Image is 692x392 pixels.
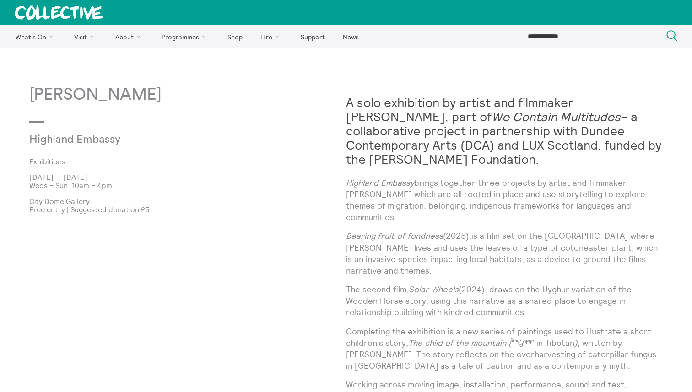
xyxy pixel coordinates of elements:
[154,25,218,48] a: Programmes
[66,25,106,48] a: Visit
[7,25,65,48] a: What's On
[346,95,661,167] strong: A solo exhibition by artist and filmmaker [PERSON_NAME], part of – a collaborative project in par...
[292,25,333,48] a: Support
[29,181,346,189] p: Weds – Sun, 10am – 4pm
[29,205,346,214] p: Free entry | Suggested donation £5
[492,109,621,124] em: We Contain Multitudes
[469,231,471,241] em: ,
[335,25,367,48] a: News
[29,134,240,146] p: Highland Embassy
[346,231,443,241] em: Bearing fruit of fondness
[574,338,578,348] em: )
[253,25,291,48] a: Hire
[29,173,346,181] p: [DATE] — [DATE]
[508,338,511,348] em: (
[408,338,506,348] em: The child of the mountain
[29,157,331,166] a: Exhibitions
[346,177,663,223] p: brings together three projects by artist and filmmaker [PERSON_NAME] which are all rooted in plac...
[409,284,459,295] em: Solar Wheels
[29,197,346,205] p: City Dome Gallery
[346,177,414,188] em: Highland Embassy
[346,230,663,276] p: (2025) is a film set on the [GEOGRAPHIC_DATA] where [PERSON_NAME] lives and uses the leaves of a ...
[346,326,663,372] p: Completing the exhibition is a new series of paintings used to illustrate a short children's stor...
[219,25,250,48] a: Shop
[29,86,346,104] p: [PERSON_NAME]
[346,284,663,318] p: The second film, (2024), draws on the Uyghur variation of the Wooden Horse story, using this narr...
[107,25,152,48] a: About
